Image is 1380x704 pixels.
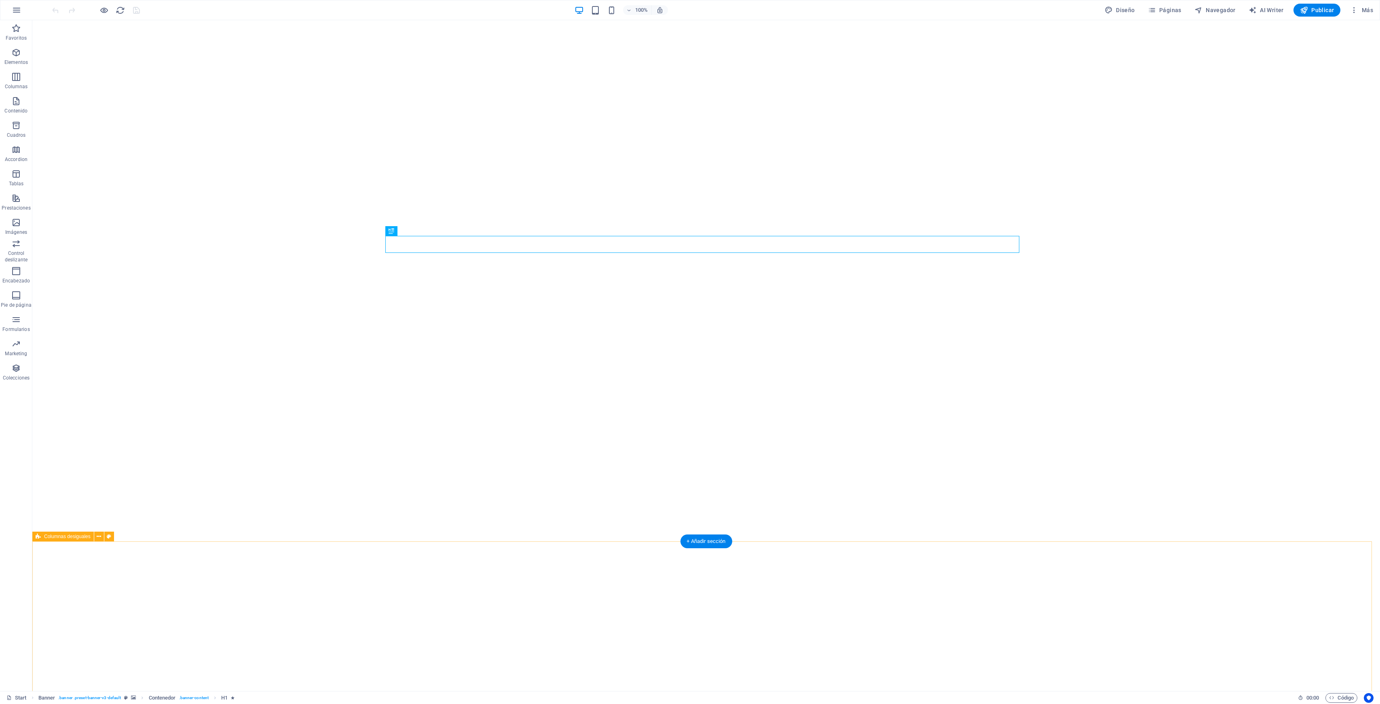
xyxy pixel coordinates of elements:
[656,6,664,14] i: Al redimensionar, ajustar el nivel de zoom automáticamente para ajustarse al dispositivo elegido.
[635,5,648,15] h6: 100%
[1245,4,1287,17] button: AI Writer
[5,156,27,163] p: Accordion
[1101,4,1138,17] button: Diseño
[58,693,121,703] span: . banner .preset-banner-v3-default
[149,693,176,703] span: Haz clic para seleccionar y doble clic para editar
[3,375,30,381] p: Colecciones
[1306,693,1319,703] span: 00 00
[1,302,31,308] p: Pie de página
[5,350,27,357] p: Marketing
[6,693,27,703] a: Haz clic para cancelar la selección y doble clic para abrir páginas
[1298,693,1319,703] h6: Tiempo de la sesión
[1329,693,1354,703] span: Código
[5,83,28,90] p: Columnas
[231,696,235,700] i: El elemento contiene una animación
[38,693,55,703] span: Haz clic para seleccionar y doble clic para editar
[7,132,26,138] p: Cuadros
[1101,4,1138,17] div: Diseño (Ctrl+Alt+Y)
[680,534,732,548] div: + Añadir sección
[2,326,30,333] p: Formularios
[38,693,235,703] nav: breadcrumb
[2,205,30,211] p: Prestaciones
[9,180,24,187] p: Tablas
[1364,693,1374,703] button: Usercentrics
[116,6,125,15] i: Volver a cargar página
[1194,6,1236,14] span: Navegador
[1347,4,1376,17] button: Más
[179,693,209,703] span: . banner-content
[1145,4,1185,17] button: Páginas
[1300,6,1334,14] span: Publicar
[1293,4,1341,17] button: Publicar
[221,693,228,703] span: Haz clic para seleccionar y doble clic para editar
[1350,6,1373,14] span: Más
[124,696,128,700] i: Este elemento es un preajuste personalizable
[6,35,27,41] p: Favoritos
[623,5,652,15] button: 100%
[5,229,27,235] p: Imágenes
[99,5,109,15] button: Haz clic para salir del modo de previsualización y seguir editando
[1105,6,1135,14] span: Diseño
[1249,6,1284,14] span: AI Writer
[44,534,91,539] span: Columnas desiguales
[1325,693,1357,703] button: Código
[131,696,136,700] i: Este elemento contiene un fondo
[115,5,125,15] button: reload
[4,59,28,66] p: Elementos
[1312,695,1313,701] span: :
[1148,6,1181,14] span: Páginas
[2,278,30,284] p: Encabezado
[4,108,27,114] p: Contenido
[1191,4,1239,17] button: Navegador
